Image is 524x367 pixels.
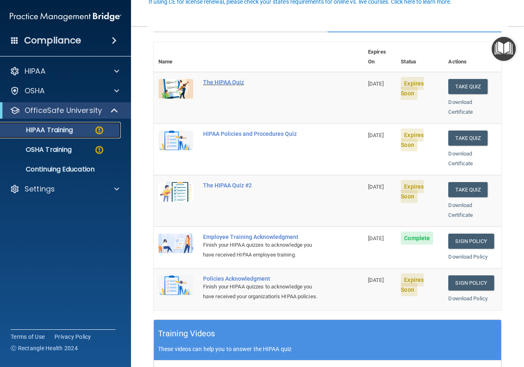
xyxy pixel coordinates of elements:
a: Download Certificate [448,99,473,115]
th: Name [154,42,198,72]
div: Policies Acknowledgment [203,275,322,282]
a: OfficeSafe University [10,106,119,115]
p: Settings [25,184,55,194]
a: Sign Policy [448,234,494,249]
th: Status [396,42,443,72]
a: Sign Policy [448,275,494,290]
p: OfficeSafe University [25,106,102,115]
p: HIPAA [25,66,45,76]
div: The HIPAA Quiz #2 [203,182,322,189]
iframe: Drift Widget Chat Controller [382,309,514,342]
span: [DATE] [368,81,384,87]
span: [DATE] [368,132,384,138]
span: Expires Soon [401,128,424,151]
div: Employee Training Acknowledgment [203,234,322,240]
span: Expires Soon [401,273,424,296]
div: Finish your HIPAA quizzes to acknowledge you have received HIPAA employee training. [203,240,322,260]
div: HIPAA Policies and Procedures Quiz [203,131,322,137]
p: OSHA Training [5,146,72,154]
p: OSHA [25,86,45,96]
span: [DATE] [368,184,384,190]
a: HIPAA [10,66,119,76]
span: [DATE] [368,235,384,241]
div: The HIPAA Quiz [203,79,322,86]
img: warning-circle.0cc9ac19.png [94,145,104,155]
button: Open Resource Center [492,37,516,61]
a: Download Policy [448,254,488,260]
h5: Training Videos [158,326,215,341]
a: Download Policy [448,295,488,302]
div: Finish your HIPAA quizzes to acknowledge you have received your organization’s HIPAA policies. [203,282,322,302]
span: Complete [401,232,433,245]
p: Continuing Education [5,165,117,173]
p: HIPAA Training [5,126,73,134]
span: Ⓒ Rectangle Health 2024 [11,344,78,352]
h4: Compliance [24,35,81,46]
a: OSHA [10,86,119,96]
a: Settings [10,184,119,194]
img: warning-circle.0cc9ac19.png [94,125,104,135]
p: These videos can help you to answer the HIPAA quiz [158,346,497,352]
a: Download Certificate [448,202,473,218]
a: Download Certificate [448,151,473,167]
span: Expires Soon [401,180,424,203]
th: Expires On [363,42,396,72]
a: Privacy Policy [54,333,91,341]
th: Actions [443,42,501,72]
button: Take Quiz [448,79,488,94]
button: Take Quiz [448,131,488,146]
button: Take Quiz [448,182,488,197]
img: PMB logo [10,9,121,25]
a: Terms of Use [11,333,45,341]
span: Expires Soon [401,77,424,100]
span: [DATE] [368,277,384,283]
